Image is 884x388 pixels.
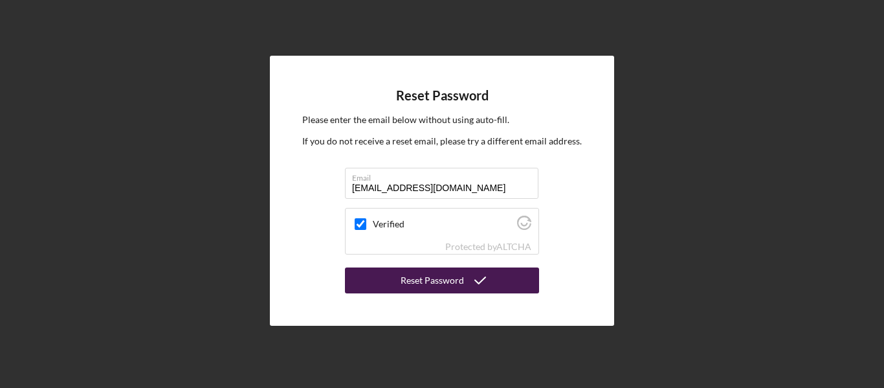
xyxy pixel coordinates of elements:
div: Reset Password [401,268,464,293]
button: Reset Password [345,268,539,293]
div: Protected by [445,242,531,252]
label: Verified [373,219,513,229]
a: Visit Altcha.org [496,241,531,252]
label: Email [352,168,538,183]
p: Please enter the email below without using auto-fill. [302,113,582,127]
a: Visit Altcha.org [517,221,531,232]
h4: Reset Password [396,88,489,103]
p: If you do not receive a reset email, please try a different email address. [302,134,582,148]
